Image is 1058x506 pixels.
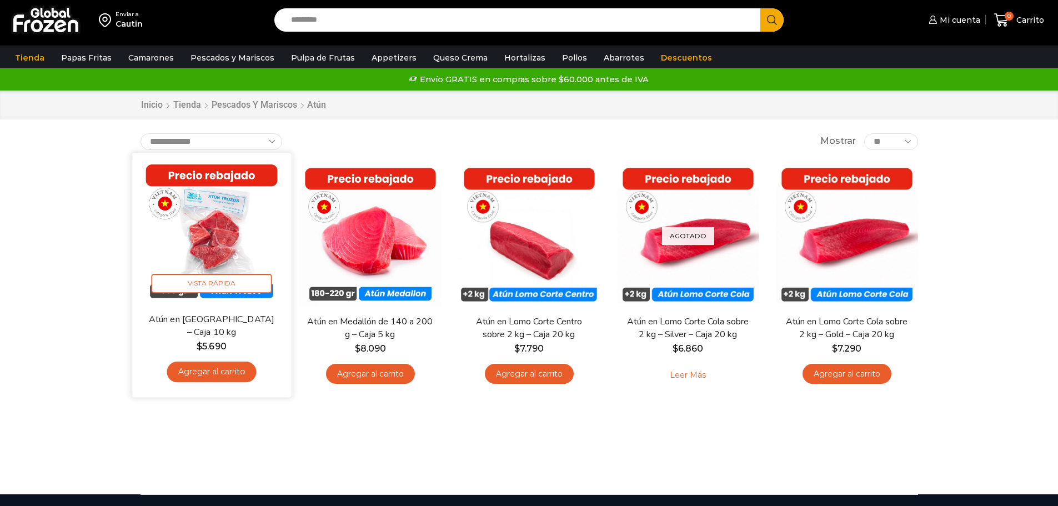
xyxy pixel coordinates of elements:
a: Papas Fritas [56,47,117,68]
a: Agregar al carrito: “Atún en Lomo Corte Cola sobre 2 kg - Gold – Caja 20 kg” [803,364,891,384]
a: Camarones [123,47,179,68]
a: Atún en Lomo Corte Cola sobre 2 kg – Silver – Caja 20 kg [624,315,751,341]
img: address-field-icon.svg [99,11,116,29]
a: 0 Carrito [991,7,1047,33]
a: Descuentos [655,47,718,68]
select: Pedido de la tienda [141,133,282,150]
span: $ [355,343,360,354]
bdi: 8.090 [355,343,386,354]
a: Pescados y Mariscos [185,47,280,68]
span: Mi cuenta [937,14,980,26]
bdi: 5.690 [197,340,226,351]
a: Agregar al carrito: “Atún en Medallón de 140 a 200 g - Caja 5 kg” [326,364,415,384]
span: $ [514,343,520,354]
span: Mostrar [820,135,856,148]
a: Leé más sobre “Atún en Lomo Corte Cola sobre 2 kg - Silver - Caja 20 kg” [653,364,723,387]
a: Abarrotes [598,47,650,68]
bdi: 7.790 [514,343,544,354]
a: Atún en Medallón de 140 a 200 g – Caja 5 kg [306,315,434,341]
a: Atún en Lomo Corte Centro sobre 2 kg – Caja 20 kg [465,315,593,341]
span: Vista Rápida [151,274,272,293]
p: Agotado [662,227,714,245]
a: Agregar al carrito: “Atún en Trozos - Caja 10 kg” [167,362,256,382]
a: Pollos [556,47,593,68]
a: Mi cuenta [926,9,980,31]
a: Atún en [GEOGRAPHIC_DATA] – Caja 10 kg [147,313,275,339]
a: Queso Crema [428,47,493,68]
div: Enviar a [116,11,143,18]
a: Pulpa de Frutas [285,47,360,68]
a: Hortalizas [499,47,551,68]
span: Carrito [1014,14,1044,26]
span: 0 [1005,12,1014,21]
a: Appetizers [366,47,422,68]
span: $ [832,343,838,354]
a: Inicio [141,99,163,112]
span: $ [673,343,678,354]
a: Atún en Lomo Corte Cola sobre 2 kg – Gold – Caja 20 kg [783,315,910,341]
h1: Atún [307,99,326,110]
a: Pescados y Mariscos [211,99,298,112]
a: Tienda [173,99,202,112]
span: $ [197,340,202,351]
bdi: 6.860 [673,343,703,354]
button: Search button [760,8,784,32]
a: Tienda [9,47,50,68]
bdi: 7.290 [832,343,861,354]
div: Cautin [116,18,143,29]
nav: Breadcrumb [141,99,326,112]
a: Agregar al carrito: “Atún en Lomo Corte Centro sobre 2 kg - Caja 20 kg” [485,364,574,384]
